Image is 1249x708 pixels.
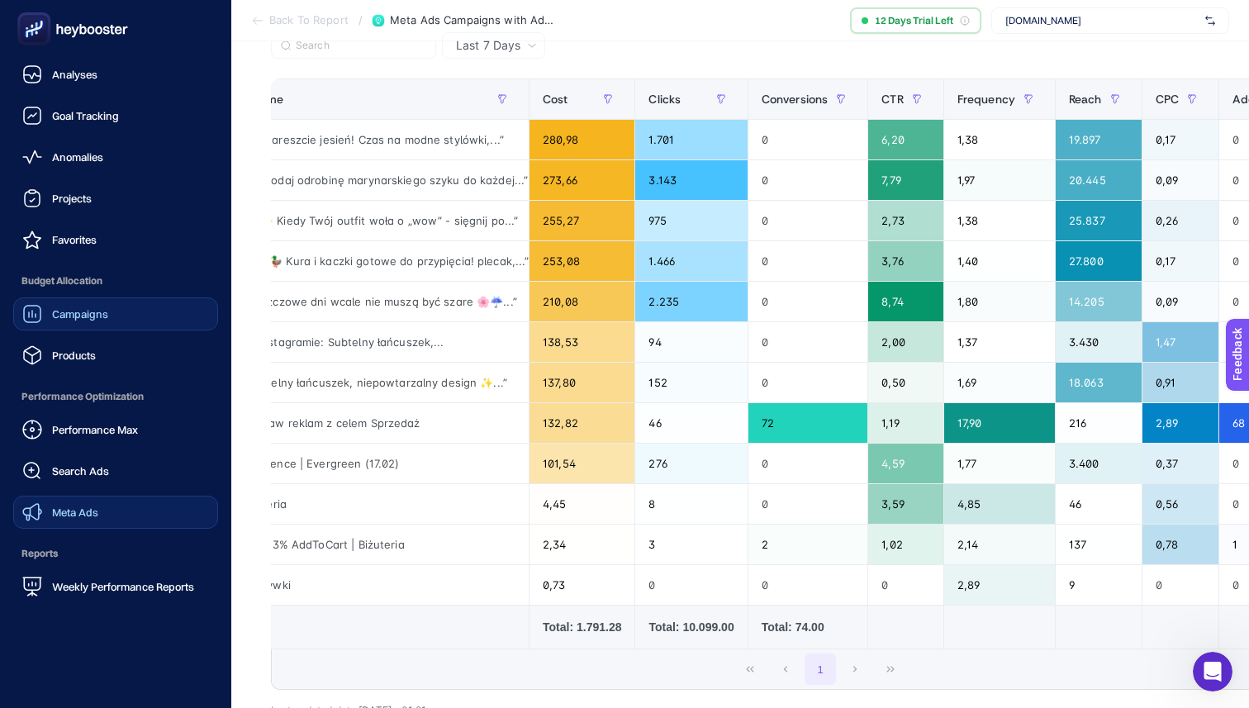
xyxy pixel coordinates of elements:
[13,140,218,173] a: Anomalies
[456,37,520,54] span: Last 7 Days
[359,13,363,26] span: /
[13,570,218,603] a: Weekly Performance Reports
[52,307,108,321] span: Campaigns
[52,109,119,122] span: Goal Tracking
[944,201,1055,240] div: 1,38
[748,241,868,281] div: 0
[1056,444,1142,483] div: 3.400
[1156,93,1179,106] span: CPC
[199,201,529,240] div: Post: „🍸✨ Kiedy Twój outfit woła o „wow” - sięgnij po...”
[13,496,218,529] a: Meta Ads
[635,484,747,524] div: 8
[530,363,634,402] div: 137,80
[748,201,868,240] div: 0
[52,150,103,164] span: Anomalies
[881,93,903,106] span: CTR
[530,484,634,524] div: 4,45
[748,322,868,362] div: 0
[199,120,529,159] div: Post: „🍂 Nareszcie jesień! Czas na modne stylówki,...”
[52,68,97,81] span: Analyses
[199,444,529,483] div: Broad Audience | Evergreen (17.02)
[13,413,218,446] a: Performance Max
[1193,652,1232,691] iframe: Intercom live chat
[944,525,1055,564] div: 2,14
[1205,12,1215,29] img: svg%3e
[530,444,634,483] div: 101,54
[1056,363,1142,402] div: 18.063
[944,322,1055,362] div: 1,37
[748,403,868,443] div: 72
[1142,403,1218,443] div: 2,89
[13,58,218,91] a: Analyses
[199,403,529,443] div: Nowy zestaw reklam z celem Sprzedaż
[199,525,529,564] div: Lookalike | 3% AddToCart | Biżuteria
[868,403,943,443] div: 1,19
[13,223,218,256] a: Favorites
[944,363,1055,402] div: 1,69
[648,619,734,635] div: Total: 10.099.00
[635,160,747,200] div: 3.143
[868,322,943,362] div: 2,00
[530,120,634,159] div: 280,98
[13,182,218,215] a: Projects
[1056,201,1142,240] div: 25.837
[52,423,138,436] span: Performance Max
[530,322,634,362] div: 138,53
[1142,241,1218,281] div: 0,17
[530,282,634,321] div: 210,08
[199,241,529,281] div: Post: „🐔🦆🦆 Kura i kaczki gotowe do przypięcia! plecak,...”
[635,444,747,483] div: 276
[635,282,747,321] div: 2.235
[748,565,868,605] div: 0
[748,160,868,200] div: 0
[530,525,634,564] div: 2,34
[944,565,1055,605] div: 2,89
[1056,525,1142,564] div: 137
[1142,565,1218,605] div: 0
[944,444,1055,483] div: 1,77
[1056,565,1142,605] div: 9
[748,363,868,402] div: 0
[1056,403,1142,443] div: 216
[868,525,943,564] div: 1,02
[805,653,836,685] button: 1
[52,349,96,362] span: Products
[199,282,529,321] div: Post: „Deszczowe dni wcale nie muszą być szare 🌸☔...”
[530,201,634,240] div: 255,27
[1056,120,1142,159] div: 19.897
[1056,241,1142,281] div: 27.800
[1142,484,1218,524] div: 0,56
[543,93,568,106] span: Cost
[530,403,634,443] div: 132,82
[1005,14,1199,27] span: [DOMAIN_NAME]
[635,120,747,159] div: 1.701
[635,403,747,443] div: 46
[1142,525,1218,564] div: 0,78
[957,93,1015,106] span: Frequency
[199,363,529,402] div: Post: „Subtelny łańcuszek, niepowtarzalny design ✨...”
[635,565,747,605] div: 0
[1056,160,1142,200] div: 20.445
[868,363,943,402] div: 0,50
[868,484,943,524] div: 3,59
[1142,282,1218,321] div: 0,09
[635,363,747,402] div: 152
[748,444,868,483] div: 0
[635,322,747,362] div: 94
[13,454,218,487] a: Search Ads
[1142,201,1218,240] div: 0,26
[52,233,97,246] span: Favorites
[875,14,953,27] span: 12 Days Trial Left
[868,444,943,483] div: 4,59
[944,160,1055,200] div: 1,97
[635,241,747,281] div: 1.466
[635,525,747,564] div: 3
[1056,322,1142,362] div: 3.430
[1142,120,1218,159] div: 0,17
[52,580,194,593] span: Weekly Performance Reports
[10,5,63,18] span: Feedback
[13,99,218,132] a: Goal Tracking
[13,297,218,330] a: Campaigns
[868,565,943,605] div: 0
[269,14,349,27] span: Back To Report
